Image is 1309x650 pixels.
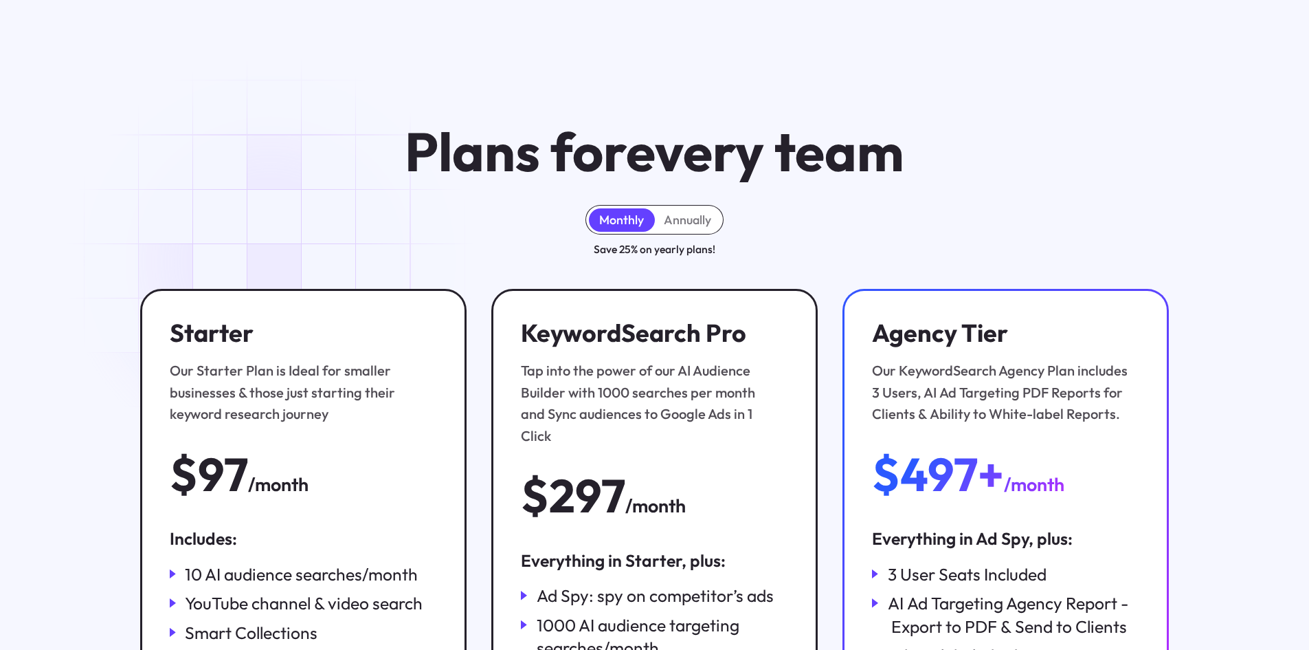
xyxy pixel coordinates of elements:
[521,549,788,572] div: Everything in Starter, plus:
[626,118,904,185] span: every team
[170,527,437,550] div: Includes:
[537,584,774,607] div: Ad Spy: spy on competitor’s ads
[170,360,429,424] div: Our Starter Plan is Ideal for smaller businesses & those just starting their keyword research jou...
[185,563,418,586] div: 10 AI audience searches/month
[888,563,1047,586] div: 3 User Seats Included
[170,318,429,348] h3: Starter
[664,213,711,228] div: Annually
[594,241,715,258] div: Save 25% on yearly plans!
[521,471,625,520] div: $297
[185,592,423,615] div: YouTube channel & video search
[521,318,780,348] h3: KeywordSearch Pro
[872,450,1004,499] div: $497+
[1004,470,1064,499] div: /month
[405,123,904,180] h1: Plans for
[872,527,1139,550] div: Everything in Ad Spy, plus:
[185,621,317,644] div: Smart Collections
[625,492,686,521] div: /month
[599,213,644,228] div: Monthly
[248,470,309,499] div: /month
[170,450,248,499] div: $97
[888,592,1139,638] div: AI Ad Targeting Agency Report - Export to PDF & Send to Clients
[872,318,1131,348] h3: Agency Tier
[872,360,1131,424] div: Our KeywordSearch Agency Plan includes 3 Users, AI Ad Targeting PDF Reports for Clients & Ability...
[521,360,780,446] div: Tap into the power of our AI Audience Builder with 1000 searches per month and Sync audiences to ...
